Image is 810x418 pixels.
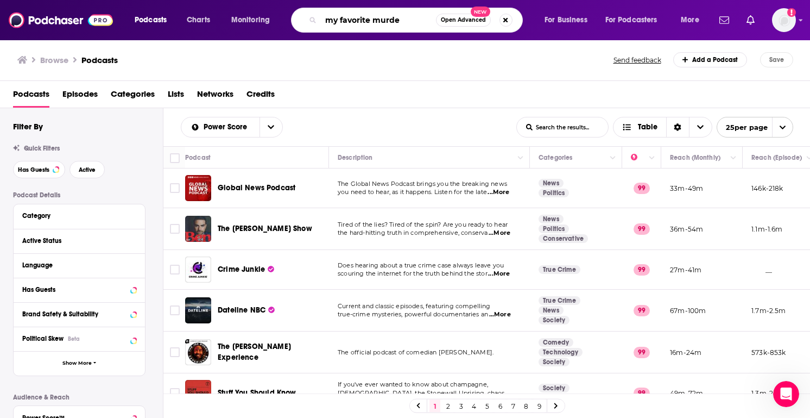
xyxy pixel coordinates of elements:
p: 99 [634,347,650,358]
div: Has Guests [22,286,127,294]
span: ...More [489,229,510,238]
p: 1.1m-1.6m [751,224,783,234]
a: Categories [111,85,155,108]
button: Brand Safety & Suitability [22,307,136,321]
a: Comedy [539,338,573,347]
p: 1.7m-2.5m [751,306,786,315]
span: Stuff You Should Know [218,388,296,397]
a: Episodes [62,85,98,108]
button: Show More [14,351,145,376]
span: The [PERSON_NAME] Experience [218,342,291,362]
p: 99 [634,264,650,275]
a: Global News Podcast [218,183,295,194]
button: open menu [260,117,282,137]
button: Active Status [22,234,136,247]
div: Power Score [631,151,646,164]
img: Podchaser - Follow, Share and Rate Podcasts [9,10,113,30]
div: Reach (Episode) [751,151,802,164]
a: Add a Podcast [673,52,748,67]
span: The official podcast of comedian [PERSON_NAME]. [338,348,493,356]
span: Current and classic episodes, featuring compelling [338,302,491,310]
a: 4 [469,400,479,413]
span: true-crime mysteries, powerful documentaries an [338,310,488,318]
div: Categories [539,151,572,164]
div: Beta [68,335,80,342]
span: The [PERSON_NAME] Show [218,224,312,233]
img: The Ben Shapiro Show [185,216,211,242]
p: 27m-41m [670,265,701,274]
p: 99 [634,223,650,234]
span: More [681,13,699,28]
iframe: Intercom live chat [773,381,799,407]
a: Lists [168,85,184,108]
img: Global News Podcast [185,175,211,201]
button: Open AdvancedNew [436,14,491,27]
img: Stuff You Should Know [185,380,211,406]
span: Political Skew [22,335,64,342]
div: Category [22,212,129,220]
h2: Choose List sort [181,117,283,138]
span: ...More [488,270,510,278]
a: Politics [539,224,569,233]
a: The [PERSON_NAME] Experience [218,341,325,363]
button: open menu [224,11,284,29]
p: 146k-218k [751,184,783,193]
img: Crime Junkie [185,257,211,283]
span: Global News Podcast [218,183,295,192]
a: 6 [495,400,505,413]
a: Podcasts [13,85,49,108]
a: News [539,215,564,223]
button: Column Actions [646,152,659,165]
a: Society [539,384,569,392]
span: Dateline NBC [218,305,265,315]
button: Column Actions [606,152,619,165]
span: Crime Junkie [218,265,265,274]
p: 1.3m-2m [751,389,780,398]
a: Society [539,358,569,366]
button: Language [22,258,136,272]
div: Reach (Monthly) [670,151,720,164]
span: Active [79,167,96,173]
a: Dateline NBC [218,305,275,316]
img: Dateline NBC [185,297,211,323]
p: 33m-49m [670,184,703,193]
div: Description [338,151,372,164]
p: 99 [634,183,650,194]
span: you need to hear, as it happens. Listen for the late [338,188,487,196]
button: Political SkewBeta [22,332,136,345]
a: 8 [521,400,531,413]
div: Language [22,261,129,269]
a: Show notifications dropdown [742,11,759,29]
span: Toggle select row [170,224,180,234]
a: 7 [508,400,518,413]
a: Crime Junkie [218,264,274,275]
button: Column Actions [727,152,740,165]
span: New [471,7,490,17]
p: 573k-853k [751,348,786,357]
a: True Crime [539,265,580,274]
span: scouring the internet for the truth behind the stor [338,270,488,277]
button: Category [22,209,136,222]
span: ...More [488,188,509,197]
span: Toggle select row [170,388,180,398]
a: True Crime [539,296,580,305]
input: Search podcasts, credits, & more... [321,11,436,29]
div: Podcast [185,151,211,164]
a: Credits [246,85,275,108]
h2: Filter By [13,121,43,132]
button: Column Actions [514,152,527,165]
a: The [PERSON_NAME] Show [218,223,312,234]
span: Podcasts [135,13,167,28]
p: 99 [634,388,650,398]
div: Sort Direction [666,117,689,137]
span: Does hearing about a true crime case always leave you [338,261,504,269]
